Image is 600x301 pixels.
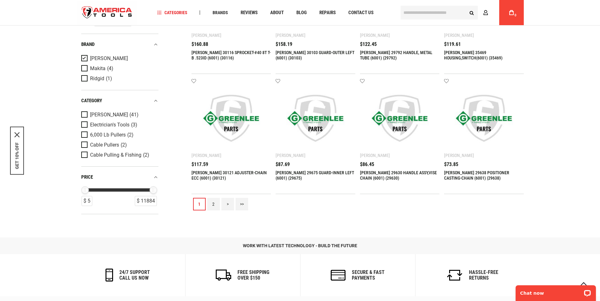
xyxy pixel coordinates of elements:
[270,10,284,15] span: About
[191,162,208,167] span: $117.59
[191,50,271,60] a: [PERSON_NAME] 30116 SPROCKET-#40 8T T-B .523ID (6001) (30116)
[276,170,354,181] a: [PERSON_NAME] 29675 GUARD-INNER LEFT (6001) (29675)
[81,55,157,62] a: [PERSON_NAME]
[221,198,234,210] a: >
[294,8,310,17] a: Blog
[444,33,474,38] div: [PERSON_NAME]
[106,76,112,81] span: (1)
[191,153,221,158] div: [PERSON_NAME]
[127,132,134,138] span: (2)
[360,33,390,38] div: [PERSON_NAME]
[127,21,129,26] span: ×
[193,198,206,210] a: 1
[129,112,139,118] span: (41)
[213,10,228,15] span: Brands
[296,10,307,15] span: Blog
[444,50,503,60] a: [PERSON_NAME] 35469 HOUSING,SWITCH(6001) (35469)
[276,153,306,158] div: [PERSON_NAME]
[366,85,433,152] img: Greenlee 29630 HANDLE ASSY,VISE CHAIN (6001) (29630)
[135,196,157,206] div: $ 11884
[82,196,92,206] div: $ 5
[191,170,267,181] a: [PERSON_NAME] 30121 ADJUSTER-CHAIN ECC (6001) (30121)
[210,8,231,17] a: Brands
[282,85,349,152] img: Greenlee 29675 GUARD-INNER LEFT (6001) (29675)
[81,97,158,105] div: category
[360,162,374,167] span: $86.45
[276,50,354,60] a: [PERSON_NAME] 30103 GUARD-OUTER LEFT (6001) (30103)
[191,42,208,47] span: $160.88
[107,66,113,71] span: (4)
[90,132,126,138] span: 6,000 Lb Pullers
[360,170,437,181] a: [PERSON_NAME] 29630 HANDLE ASSY,VISE CHAIN (6001) (29630)
[360,50,432,60] a: [PERSON_NAME] 29792 HANDLE, METAL TUBE (6001) (29792)
[346,8,376,17] a: Contact Us
[444,153,474,158] div: [PERSON_NAME]
[360,153,390,158] div: [PERSON_NAME]
[276,42,292,47] span: $158.19
[81,34,158,214] div: Product Filters
[131,122,137,128] span: (3)
[191,33,221,38] div: [PERSON_NAME]
[157,10,187,15] span: Categories
[143,153,149,158] span: (2)
[77,1,138,25] a: store logo
[119,270,150,281] h6: 24/7 support call us now
[90,122,129,128] span: Electrician's Tools
[348,10,374,15] span: Contact Us
[81,131,157,138] a: 6,000 Lb Pullers (2)
[90,66,106,71] span: Makita
[90,76,104,81] span: Ridgid
[238,8,260,17] a: Reviews
[90,142,119,148] span: Cable Pullers
[276,162,290,167] span: $87.69
[81,111,157,118] a: [PERSON_NAME] (41)
[90,112,128,118] span: [PERSON_NAME]
[267,8,287,17] a: About
[154,8,190,17] a: Categories
[319,10,336,15] span: Repairs
[450,85,517,152] img: Greenlee 29638 POSITIONER CASTING-CHAIN (6001) (29638)
[81,142,157,148] a: Cable Pullers (2)
[444,42,461,47] span: $119.61
[276,33,306,38] div: [PERSON_NAME]
[81,152,157,159] a: Cable Pulling & Fishing (2)
[81,65,157,72] a: Makita (4)
[444,162,458,167] span: $73.85
[81,40,158,49] div: Brand
[237,270,269,281] h6: Free Shipping Over $150
[317,8,339,17] a: Repairs
[81,173,158,181] div: price
[90,152,141,158] span: Cable Pulling & Fishing
[352,270,385,281] h6: secure & fast payments
[90,56,128,61] span: [PERSON_NAME]
[360,42,377,47] span: $122.45
[207,198,220,210] a: 2
[236,198,248,210] a: >>
[14,142,20,169] button: GET 10% OFF
[121,142,127,148] span: (2)
[81,121,157,128] a: Electrician's Tools (3)
[81,75,157,82] a: Ridgid (1)
[469,270,498,281] h6: Hassle-Free Returns
[241,10,258,15] span: Reviews
[14,132,20,137] button: Close
[77,1,138,25] img: America Tools
[14,132,20,137] svg: close icon
[511,281,600,301] iframe: LiveChat chat widget
[444,170,509,181] a: [PERSON_NAME] 29638 POSITIONER CASTING-CHAIN (6001) (29638)
[198,85,265,152] img: Greenlee 30121 ADJUSTER-CHAIN ECC (6001) (30121)
[466,7,478,19] button: Search
[515,14,517,17] span: 0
